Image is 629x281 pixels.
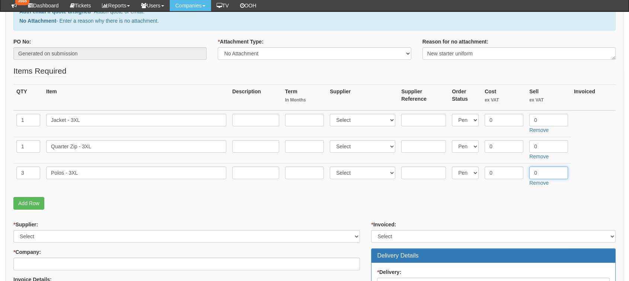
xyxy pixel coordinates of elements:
[13,248,41,256] label: Company:
[526,84,571,110] th: Sell
[377,268,401,276] label: Delivery:
[13,221,38,228] label: Supplier:
[19,9,91,14] b: Auth email if quote unsigned
[13,197,44,210] a: Add Row
[13,65,66,77] legend: Items Required
[529,180,549,186] a: Remove
[398,84,449,110] th: Supplier Reference
[218,38,264,45] label: Attachment Type:
[13,38,31,45] label: PO No:
[529,127,549,133] a: Remove
[377,252,610,259] h3: Delivery Details
[285,97,324,103] small: In Months
[485,97,523,103] small: ex VAT
[371,221,396,228] label: Invoiced:
[19,17,610,25] p: - Enter a reason why there is no attachment.
[43,84,229,110] th: Item
[571,84,616,110] th: Invoiced
[529,97,568,103] small: ex VAT
[449,84,482,110] th: Order Status
[229,84,282,110] th: Description
[529,154,549,159] a: Remove
[19,18,56,24] b: No Attachment
[282,84,327,110] th: Term
[327,84,398,110] th: Supplier
[13,84,43,110] th: QTY
[422,38,488,45] label: Reason for no attachment:
[482,84,526,110] th: Cost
